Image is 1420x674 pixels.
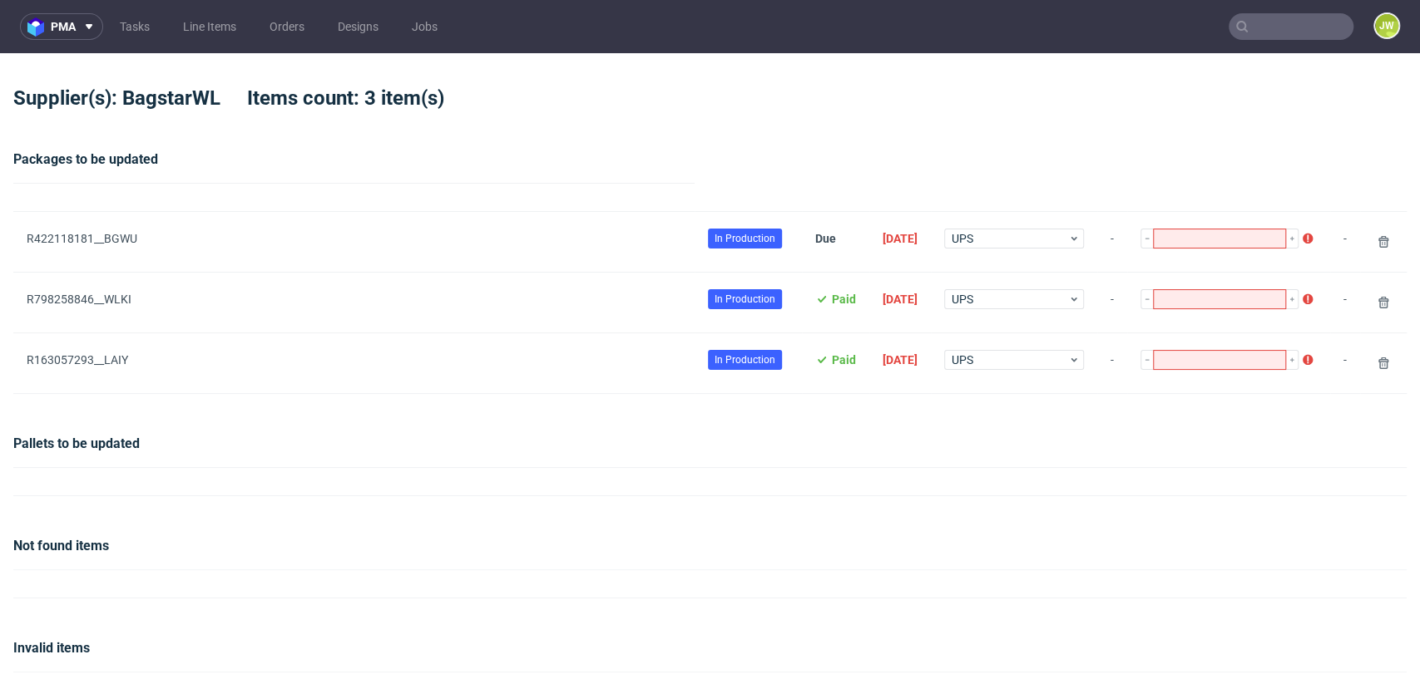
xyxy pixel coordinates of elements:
[832,353,856,367] span: Paid
[1343,293,1347,312] span: -
[1375,14,1398,37] figcaption: JW
[883,353,918,367] span: [DATE]
[328,13,388,40] a: Designs
[883,293,918,306] span: [DATE]
[952,230,1068,247] span: UPS
[815,232,836,245] span: Due
[13,86,247,110] span: Supplier(s): BagstarWL
[952,352,1068,368] span: UPS
[13,434,1407,467] div: Pallets to be updated
[247,86,471,110] span: Items count: 3 item(s)
[173,13,246,40] a: Line Items
[51,21,76,32] span: pma
[715,352,775,367] span: In Production
[110,13,160,40] a: Tasks
[952,291,1068,307] span: UPS
[1111,293,1114,312] span: -
[1343,232,1347,252] span: -
[1111,232,1114,252] span: -
[27,17,51,37] img: logo
[715,231,775,246] span: In Production
[715,292,775,307] span: In Production
[13,638,1407,672] div: Invalid items
[402,13,448,40] a: Jobs
[27,353,128,367] a: R163057293__LAIY
[832,293,856,306] span: Paid
[20,13,103,40] button: pma
[13,150,1407,183] div: Packages to be updated
[13,536,1407,569] div: Not found items
[27,293,131,306] a: R798258846__WLKI
[27,232,137,245] a: R422118181__BGWU
[1343,353,1347,373] span: -
[883,232,918,245] span: [DATE]
[260,13,314,40] a: Orders
[1111,353,1114,373] span: -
